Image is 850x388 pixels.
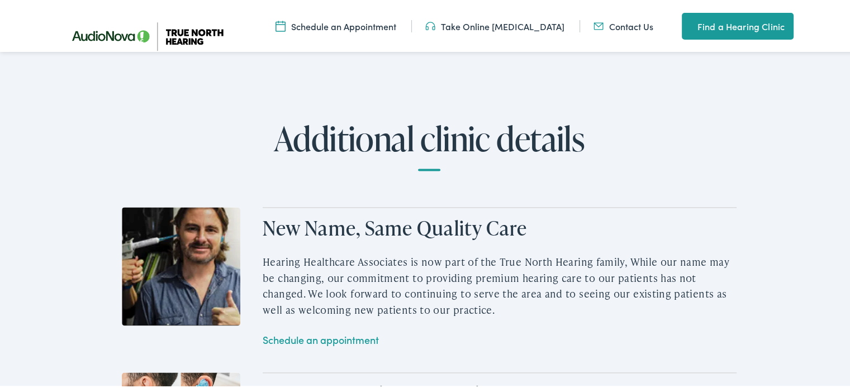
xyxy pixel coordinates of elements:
a: Contact Us [593,18,653,31]
a: Find a Hearing Clinic [682,11,794,38]
img: Headphones icon in color code ffb348 [425,18,435,31]
img: utility icon [682,18,692,31]
p: Hearing Healthcare Associates is now part of the True North Hearing family, While our name may be... [263,252,737,317]
a: Take Online [MEDICAL_DATA] [425,18,564,31]
h2: Additional clinic details [122,118,737,169]
a: Schedule an Appointment [276,18,396,31]
img: Mail icon in color code ffb348, used for communication purposes [593,18,604,31]
a: Schedule an appointment [263,331,379,345]
h2: New Name, Same Quality Care [263,214,737,238]
img: Icon symbolizing a calendar in color code ffb348 [276,18,286,31]
img: Stay updated with cutting-edge audiology technology and solutions at True North Audiology. [122,205,240,324]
